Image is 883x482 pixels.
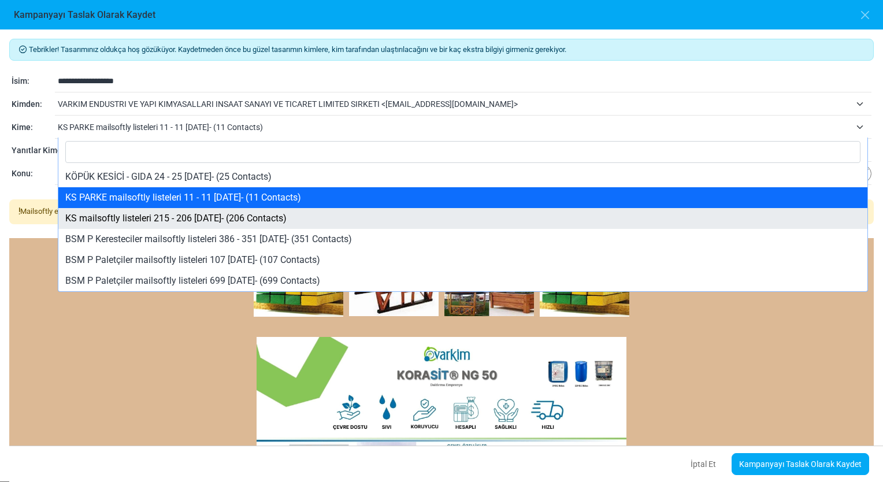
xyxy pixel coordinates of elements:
li: BSM P Paletçiler mailsoftly listeleri 107 [DATE]- (107 Contacts) [58,250,867,270]
a: Kampanyayı Taslak Olarak Kaydet [732,453,869,475]
span: KS PARKE mailsoftly listeleri 11 - 11 16.08.2025- (11 Contacts) [58,117,871,138]
span: VARKIM ENDUSTRI VE YAPI KIMYASALLARI INSAAT SANAYI VE TICARET LIMITED SIRKETI <pazarlama@varkim.c... [58,97,851,111]
div: Tebrikler! Tasarımınız oldukça hoş gözüküyor. Kaydetmeden önce bu güzel tasarımın kimlere, kim ta... [9,39,874,61]
li: KÖPÜK KESİCİ - GIDA 24 - 25 [DATE]- (25 Contacts) [58,166,867,187]
span: VARKIM ENDUSTRI VE YAPI KIMYASALLARI INSAAT SANAYI VE TICARET LIMITED SIRKETI <pazarlama@varkim.c... [58,94,871,114]
li: KS PARKE mailsoftly listeleri 11 - 11 [DATE]- (11 Contacts) [58,187,867,208]
input: Search [65,141,860,163]
div: Konu: [12,168,55,180]
div: İsim: [12,75,55,87]
div: Mailsoftly e-postanızı aşağıda göründüğü gibi gönderecektir. [18,206,216,217]
span: KS PARKE mailsoftly listeleri 11 - 11 16.08.2025- (11 Contacts) [58,120,851,134]
div: Kime: [12,121,55,134]
li: BSM P Keresteciler mailsoftly listeleri 386 - 351 [DATE]- (351 Contacts) [58,229,867,250]
div: Kimden: [12,98,55,110]
h6: Kampanyayı Taslak Olarak Kaydet [14,9,155,20]
li: BSM P Paletçiler mailsoftly listeleri 699 [DATE]- (699 Contacts) [58,270,867,291]
li: KS mailsoftly listeleri 215 - 206 [DATE]- (206 Contacts) [58,208,867,229]
div: Yanıtlar Kime: [12,144,61,157]
button: İptal Et [681,452,726,476]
